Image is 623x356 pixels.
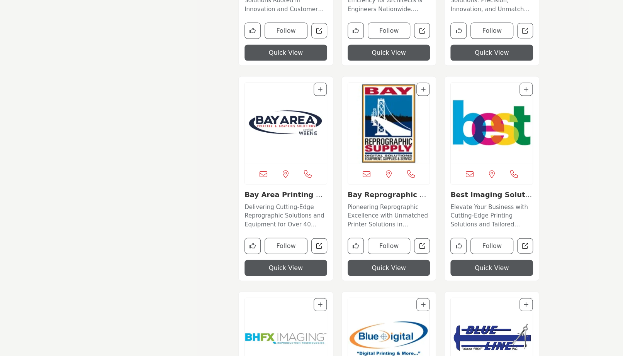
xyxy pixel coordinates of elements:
a: Elevate Your Business with Cutting-Edge Printing Solutions and Tailored Equipment Services. As a ... [450,201,533,229]
button: Quick View [450,45,533,61]
a: Pioneering Reprographic Excellence with Unmatched Printer Solutions in [GEOGRAPHIC_DATA][US_STATE... [348,201,430,229]
a: Open bay-reprographic-supply-inc in new tab [414,238,430,254]
a: Add To List [421,302,425,308]
a: Open archimedia-solutions-group in new tab [414,23,430,39]
a: Open arkansas-blueprint-co in new tab [517,23,533,39]
a: Delivering Cutting-Edge Reprographic Solutions and Equipment for Over 40 Years. Based in [GEOGRAP... [244,201,327,229]
button: Quick View [244,45,327,61]
a: Best Imaging Solutio... [450,191,532,207]
p: Pioneering Reprographic Excellence with Unmatched Printer Solutions in [GEOGRAPHIC_DATA][US_STATE... [348,203,430,229]
button: Follow [470,238,513,254]
img: Bay Area Printing & Graphic Solutions [245,83,327,164]
a: Open Listing in new tab [348,83,430,164]
button: Follow [470,23,513,39]
button: Quick View [450,260,533,276]
h3: Bay Reprographic & Supply, Inc [348,191,430,199]
button: Quick View [348,45,430,61]
a: Add To List [524,86,528,93]
p: Elevate Your Business with Cutting-Edge Printing Solutions and Tailored Equipment Services. As a ... [450,203,533,229]
a: Add To List [318,302,323,308]
button: Follow [265,23,307,39]
a: Add To List [318,86,323,93]
button: Quick View [244,260,327,276]
h3: Best Imaging Solutions, Inc [450,191,533,199]
a: Add To List [421,86,425,93]
a: Open Listing in new tab [451,83,533,164]
a: Add To List [524,302,528,308]
a: Bay Reprographic & S... [348,191,426,207]
button: Follow [368,23,411,39]
button: Follow [265,238,307,254]
button: Follow [368,238,411,254]
h3: Bay Area Printing & Graphic Solutions [244,191,327,199]
p: Delivering Cutting-Edge Reprographic Solutions and Equipment for Over 40 Years. Based in [GEOGRAP... [244,203,327,229]
button: Quick View [348,260,430,276]
a: Open best-imaging-solutions-inc in new tab [517,238,533,254]
a: Bay Area Printing & ... [244,191,323,207]
a: Open Listing in new tab [245,83,327,164]
img: Bay Reprographic & Supply, Inc [348,83,430,164]
a: Open bay-area-printing-graphic-solutions in new tab [311,238,327,254]
a: Open always-printing-inc in new tab [311,23,327,39]
img: Best Imaging Solutions, Inc [451,83,533,164]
